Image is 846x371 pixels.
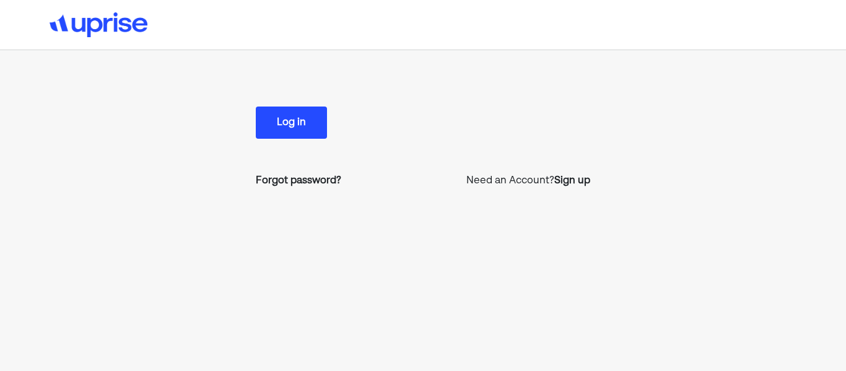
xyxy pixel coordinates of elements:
p: Need an Account? [466,173,590,188]
button: Log in [256,107,327,139]
a: Sign up [554,173,590,188]
a: Forgot password? [256,173,341,188]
